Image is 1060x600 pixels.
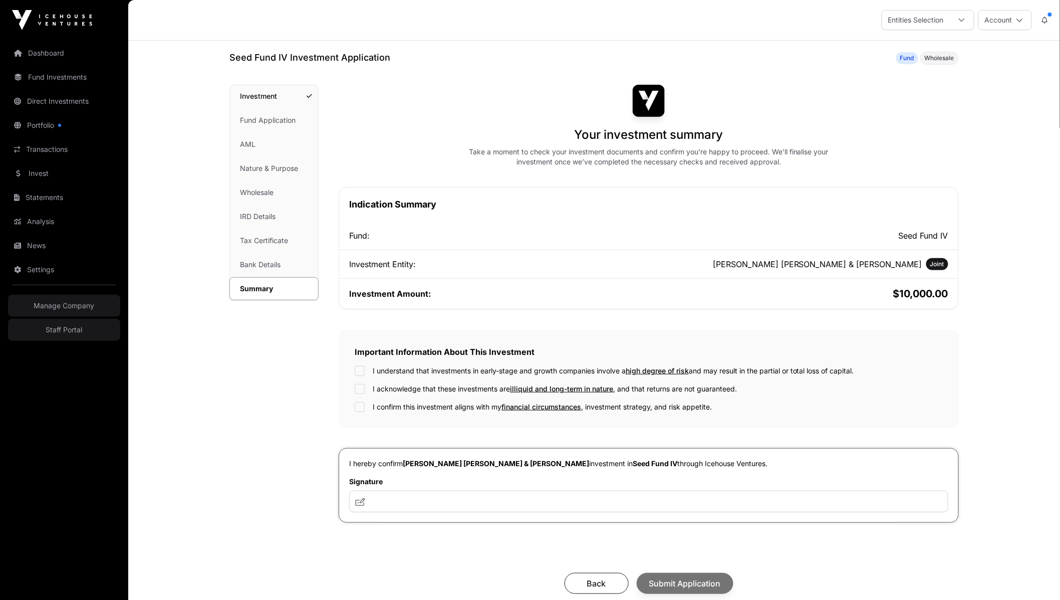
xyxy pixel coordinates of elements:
[978,10,1032,30] button: Account
[8,259,120,281] a: Settings
[230,109,318,131] a: Fund Application
[501,403,581,411] span: financial circumstances
[403,459,589,468] span: [PERSON_NAME] [PERSON_NAME] & [PERSON_NAME]
[8,295,120,317] a: Manage Company
[626,366,689,375] span: high degree of risk
[633,459,677,468] span: Seed Fund IV
[8,235,120,257] a: News
[8,66,120,88] a: Fund Investments
[229,51,390,65] h1: Seed Fund IV Investment Application
[8,114,120,136] a: Portfolio
[565,573,629,594] button: Back
[575,127,723,143] h1: Your investment summary
[373,366,854,376] label: I understand that investments in early-stage and growth companies involve a and may result in the...
[882,11,950,30] div: Entities Selection
[651,287,948,301] h2: $10,000.00
[349,197,948,212] h1: Indication Summary
[230,254,318,276] a: Bank Details
[230,230,318,252] a: Tax Certificate
[900,54,914,62] span: Fund
[349,477,948,487] label: Signature
[230,206,318,228] a: IRD Details
[373,402,712,412] label: I confirm this investment aligns with my , investment strategy, and risk appetite.
[8,162,120,184] a: Invest
[230,181,318,204] a: Wholesale
[633,85,665,117] img: Seed Fund IV
[349,289,431,299] span: Investment Amount:
[8,211,120,233] a: Analysis
[355,346,943,358] h2: Important Information About This Investment
[925,54,954,62] span: Wholesale
[349,258,647,270] div: Investment Entity:
[8,319,120,341] a: Staff Portal
[8,186,120,209] a: Statements
[230,133,318,155] a: AML
[230,85,318,107] a: Investment
[1010,552,1060,600] iframe: Chat Widget
[456,147,841,167] div: Take a moment to check your investment documents and confirm you're happy to proceed. We’ll final...
[577,577,616,589] span: Back
[8,90,120,112] a: Direct Investments
[510,384,613,393] span: illiquid and long-term in nature
[651,230,948,242] h2: Seed Fund IV
[349,459,948,469] p: I hereby confirm investment in through Icehouse Ventures.
[230,157,318,179] a: Nature & Purpose
[349,230,647,242] div: Fund:
[229,277,319,300] a: Summary
[12,10,92,30] img: Icehouse Ventures Logo
[713,258,922,270] h2: [PERSON_NAME] [PERSON_NAME] & [PERSON_NAME]
[8,138,120,160] a: Transactions
[8,42,120,64] a: Dashboard
[930,260,944,268] span: Joint
[373,384,737,394] label: I acknowledge that these investments are , and that returns are not guaranteed.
